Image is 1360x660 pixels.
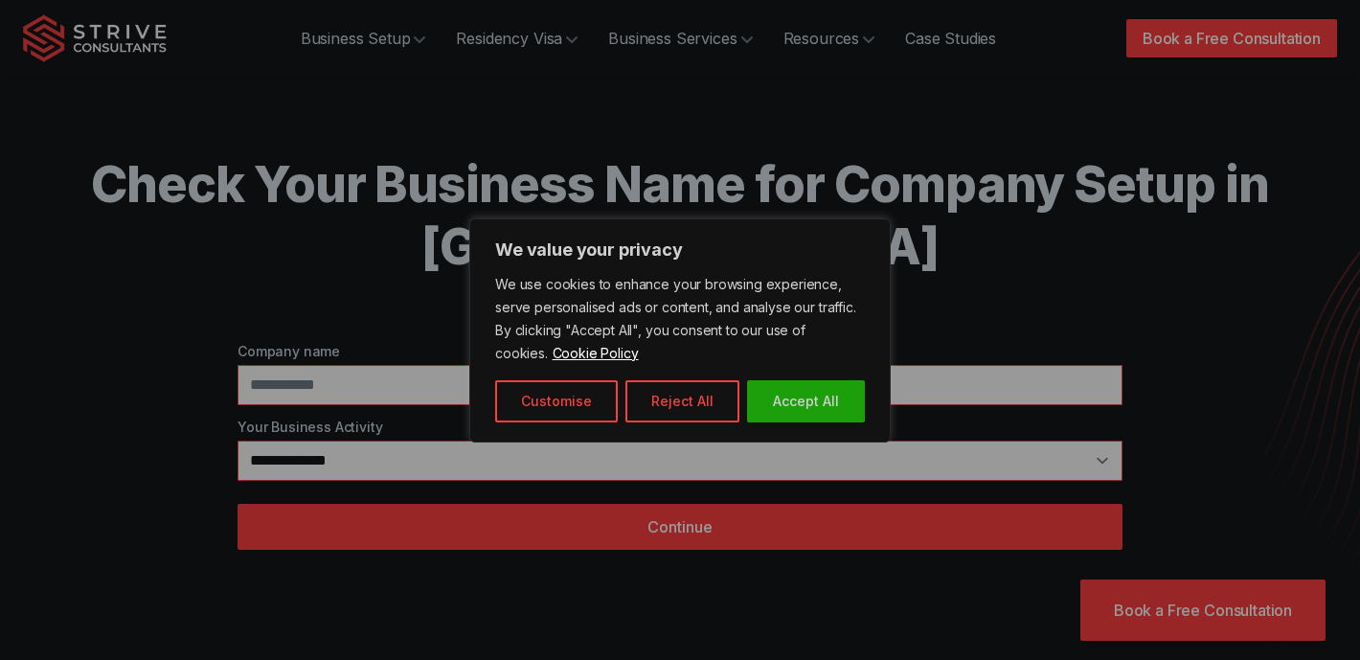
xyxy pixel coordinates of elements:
[495,239,865,262] p: We value your privacy
[552,344,640,362] a: Cookie Policy
[495,273,865,365] p: We use cookies to enhance your browsing experience, serve personalised ads or content, and analys...
[625,380,739,422] button: Reject All
[495,380,618,422] button: Customise
[747,380,865,422] button: Accept All
[469,218,891,443] div: We value your privacy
